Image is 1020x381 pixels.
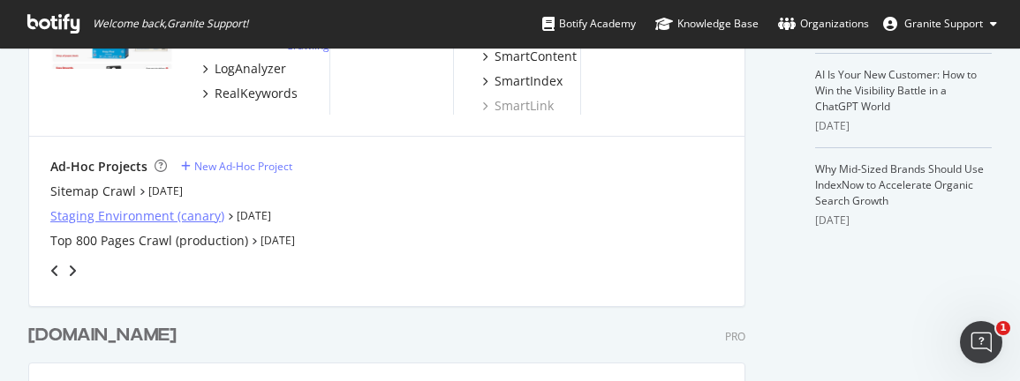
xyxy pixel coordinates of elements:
button: Granite Support [869,10,1011,38]
div: angle-right [66,262,79,280]
a: Staging Environment (canary) [50,207,224,225]
a: Crawling [286,38,329,53]
div: RealKeywords [215,85,298,102]
a: [DATE] [237,208,271,223]
span: 1 [996,321,1010,335]
span: Granite Support [904,16,983,31]
div: SmartContent [495,48,577,65]
div: Knowledge Base [655,15,759,33]
a: [DATE] [261,233,295,248]
div: New Ad-Hoc Project [194,159,292,174]
a: New Ad-Hoc Project [181,159,292,174]
a: Sitemap Crawl [50,183,136,200]
a: Why Mid-Sized Brands Should Use IndexNow to Accelerate Organic Search Growth [815,161,984,208]
a: RealKeywords [202,85,298,102]
iframe: Intercom live chat [960,321,1002,363]
span: Welcome back, Granite Support ! [93,17,248,31]
a: [DATE] [148,183,183,198]
div: [DATE] [815,213,992,228]
a: LogAnalyzer [202,60,286,78]
a: Top 800 Pages Crawl (production) [50,232,248,250]
div: angle-left [43,257,66,285]
div: Botify Academy [542,15,636,33]
div: [DOMAIN_NAME] [28,323,177,348]
div: Pro [725,329,745,344]
a: [DOMAIN_NAME] [28,323,184,348]
div: Ad-Hoc Projects [50,158,147,176]
div: [DATE] [815,118,992,134]
div: LogAnalyzer [215,60,286,78]
a: SmartLink [482,97,554,115]
div: Organizations [778,15,869,33]
a: AI Is Your New Customer: How to Win the Visibility Battle in a ChatGPT World [815,67,977,114]
div: SmartIndex [495,72,563,90]
a: SmartIndex [482,72,563,90]
a: SmartContent [482,48,577,65]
